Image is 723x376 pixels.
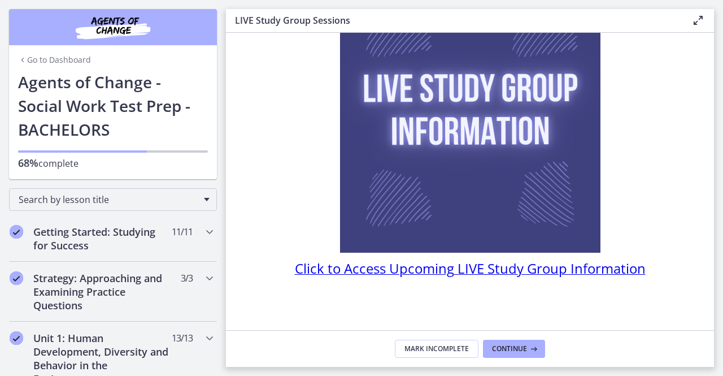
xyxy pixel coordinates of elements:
[10,271,23,285] i: Completed
[181,271,193,285] span: 3 / 3
[18,54,91,66] a: Go to Dashboard
[172,331,193,345] span: 13 / 13
[10,225,23,239] i: Completed
[33,271,171,312] h2: Strategy: Approaching and Examining Practice Questions
[45,14,181,41] img: Agents of Change
[18,156,208,170] p: complete
[295,264,646,276] a: Click to Access Upcoming LIVE Study Group Information
[18,70,208,141] h1: Agents of Change - Social Work Test Prep - BACHELORS
[172,225,193,239] span: 11 / 11
[18,156,38,170] span: 68%
[33,225,171,252] h2: Getting Started: Studying for Success
[19,193,198,206] span: Search by lesson title
[492,344,527,353] span: Continue
[295,259,646,278] span: Click to Access Upcoming LIVE Study Group Information
[483,340,545,358] button: Continue
[235,14,673,27] h3: LIVE Study Group Sessions
[404,344,469,353] span: Mark Incomplete
[395,340,478,358] button: Mark Incomplete
[10,331,23,345] i: Completed
[9,188,217,211] div: Search by lesson title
